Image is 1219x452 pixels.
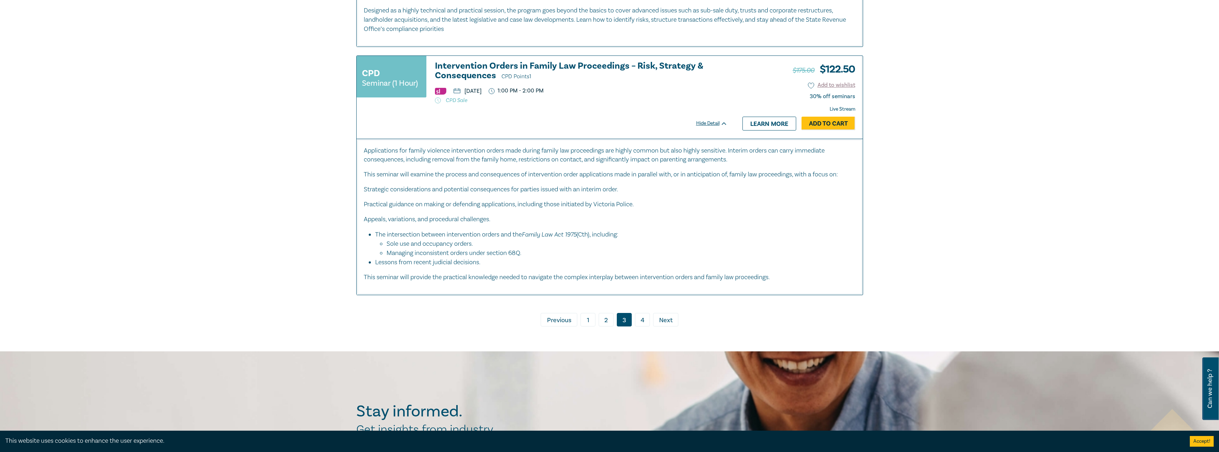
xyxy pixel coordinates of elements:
[802,117,855,130] a: Add to Cart
[653,313,678,326] a: Next
[830,106,855,112] strong: Live Stream
[435,97,727,104] p: CPD Sale
[659,316,673,325] span: Next
[810,93,855,100] div: 30% off seminars
[364,200,856,209] p: Practical guidance on making or defending applications, including those initiated by Victoria Pol...
[541,313,577,326] a: Previous
[580,313,595,326] a: 1
[793,66,814,75] span: $175.00
[808,81,855,89] button: Add to wishlist
[617,313,632,326] a: 3
[364,170,856,179] p: This seminar will examine the process and consequences of intervention order applications made in...
[375,230,848,258] li: The intersection between intervention orders and the (Cth), including:
[387,239,841,249] li: Sole use and occupancy orders.
[489,87,544,94] p: 1:00 PM - 2:00 PM
[435,61,727,81] h3: Intervention Orders in Family Law Proceedings – Risk, Strategy & Consequences
[362,80,418,87] small: Seminar (1 Hour)
[742,117,796,130] a: Learn more
[696,120,735,127] div: Hide Detail
[362,67,380,80] h3: CPD
[364,6,856,34] p: Designed as a highly technical and practical session, the program goes beyond the basics to cover...
[356,402,524,421] h2: Stay informed.
[635,313,650,326] a: 4
[1207,362,1213,416] span: Can we help ?
[364,215,856,224] p: Appeals, variations, and procedural challenges.
[435,88,446,95] img: Substantive Law
[1190,436,1214,447] button: Accept cookies
[364,273,856,282] p: This seminar will provide the practical knowledge needed to navigate the complex interplay betwee...
[375,258,856,267] li: Lessons from recent judicial decisions.
[599,313,614,326] a: 2
[435,61,727,81] a: Intervention Orders in Family Law Proceedings – Risk, Strategy & Consequences CPD Points1
[547,316,571,325] span: Previous
[364,185,856,194] p: Strategic considerations and potential consequences for parties issued with an interim order.
[387,249,848,258] li: Managing inconsistent orders under section 68Q.
[793,61,855,78] h3: $ 122.50
[453,88,482,94] p: [DATE]
[522,230,577,238] em: Family Law Act 1975
[501,73,531,80] span: CPD Points 1
[5,436,1179,446] div: This website uses cookies to enhance the user experience.
[364,146,856,165] p: Applications for family violence intervention orders made during family law proceedings are highl...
